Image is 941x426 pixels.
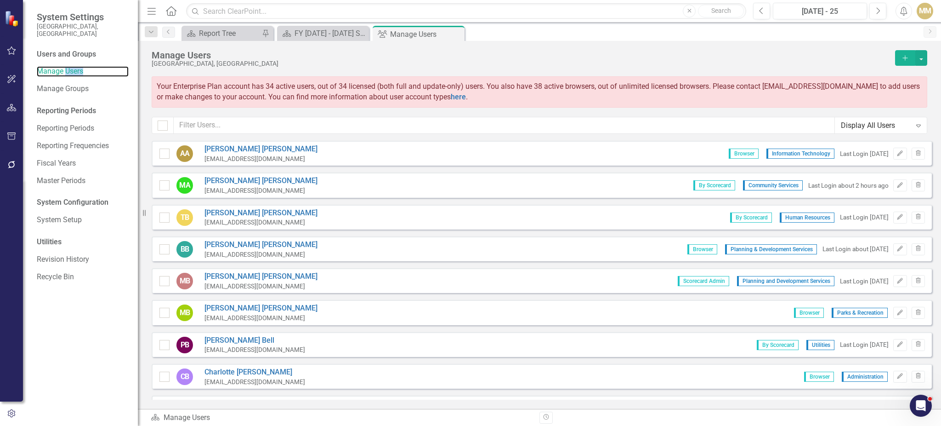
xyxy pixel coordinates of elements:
div: Display All Users [841,120,911,131]
div: Users and Groups [37,49,129,60]
span: Administration [842,372,888,382]
div: [GEOGRAPHIC_DATA], [GEOGRAPHIC_DATA] [152,60,890,67]
div: MB [176,305,193,321]
span: Scorecard Admin [678,276,729,286]
div: PB [176,337,193,353]
div: TB [176,209,193,226]
a: Reporting Frequencies [37,141,129,151]
small: [GEOGRAPHIC_DATA], [GEOGRAPHIC_DATA] [37,23,129,38]
iframe: Intercom live chat [910,395,932,417]
button: MM [917,3,933,19]
div: Reporting Periods [37,106,129,116]
div: [EMAIL_ADDRESS][DOMAIN_NAME] [204,314,317,322]
div: Manage Users [390,29,462,40]
span: Planning and Development Services [737,276,834,286]
div: Report Tree [199,28,260,39]
div: Last Login about [DATE] [822,245,889,253]
a: here [451,92,466,101]
button: [DATE] - 25 [773,3,867,19]
div: Last Login [DATE] [840,150,889,158]
a: [PERSON_NAME] Bell [204,335,305,346]
span: Human Resources [780,213,834,223]
span: Browser [794,308,824,318]
div: Manage Users [152,50,890,60]
div: Last Login [DATE] [840,340,889,349]
input: Search ClearPoint... [186,3,746,19]
span: By Scorecard [757,340,799,350]
div: Last Login [DATE] [840,213,889,222]
div: Last Login about 2 hours ago [808,181,889,190]
input: Filter Users... [173,117,835,134]
a: [PERSON_NAME] [PERSON_NAME] [204,303,317,314]
span: Information Technology [766,149,834,159]
span: Community Services [743,180,803,190]
a: Manage Groups [37,84,129,94]
a: Recycle Bin [37,272,129,282]
a: [PERSON_NAME] [PERSON_NAME] [204,208,317,219]
div: [EMAIL_ADDRESS][DOMAIN_NAME] [204,378,305,386]
div: [DATE] - 25 [776,6,864,17]
span: Browser [804,372,834,382]
a: Revision History [37,254,129,265]
div: [EMAIL_ADDRESS][DOMAIN_NAME] [204,186,317,195]
span: System Settings [37,12,129,23]
a: [PERSON_NAME] [PERSON_NAME] [204,399,317,409]
a: FY [DATE] - [DATE] Strategic Plan [279,28,367,39]
div: Manage Users [151,413,533,423]
a: [PERSON_NAME] [PERSON_NAME] [204,271,317,282]
div: System Configuration [37,197,129,208]
span: By Scorecard [730,213,772,223]
a: Manage Users [37,66,129,77]
a: Fiscal Years [37,158,129,169]
a: Report Tree [184,28,260,39]
a: Reporting Periods [37,123,129,134]
a: [PERSON_NAME] [PERSON_NAME] [204,240,317,250]
div: FY [DATE] - [DATE] Strategic Plan [295,28,367,39]
div: AA [176,145,193,162]
div: MB [176,273,193,289]
div: [EMAIL_ADDRESS][DOMAIN_NAME] [204,345,305,354]
span: Utilities [806,340,834,350]
span: By Scorecard [693,180,735,190]
img: ClearPoint Strategy [5,11,21,27]
a: [PERSON_NAME] [PERSON_NAME] [204,144,317,155]
div: BB [176,241,193,258]
div: Last Login [DATE] [840,277,889,286]
button: Search [698,5,744,17]
a: [PERSON_NAME] [PERSON_NAME] [204,176,317,186]
span: Planning & Development Services [725,244,817,254]
span: Browser [729,149,759,159]
div: [EMAIL_ADDRESS][DOMAIN_NAME] [204,218,317,227]
a: Master Periods [37,176,129,186]
span: Parks & Recreation [832,308,888,318]
div: [EMAIL_ADDRESS][DOMAIN_NAME] [204,155,317,163]
a: System Setup [37,215,129,225]
div: [EMAIL_ADDRESS][DOMAIN_NAME] [204,282,317,291]
span: Browser [687,244,717,254]
span: Search [711,7,731,14]
div: Utilities [37,237,129,248]
span: Your Enterprise Plan account has 34 active users, out of 34 licensed (both full and update-only) ... [157,82,920,101]
div: CB [176,368,193,385]
div: [EMAIL_ADDRESS][DOMAIN_NAME] [204,250,317,259]
div: MA [176,177,193,194]
a: Charlotte [PERSON_NAME] [204,367,305,378]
